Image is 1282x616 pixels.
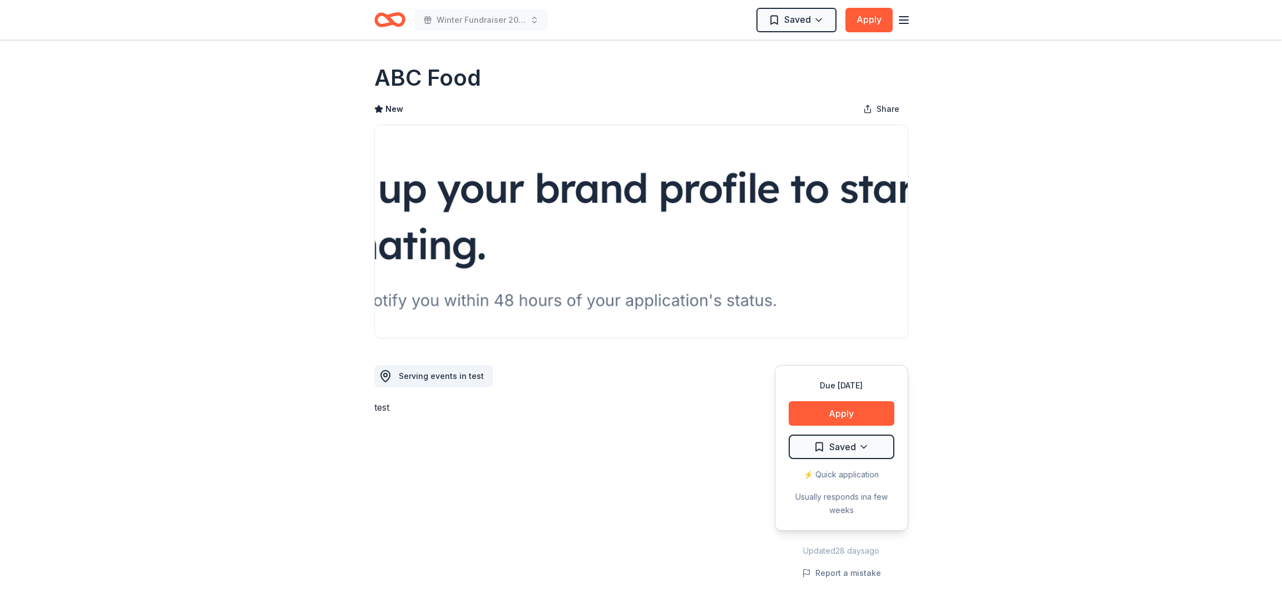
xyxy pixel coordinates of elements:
div: Usually responds in a few weeks [789,490,894,517]
div: test [374,401,721,414]
button: Saved [789,435,894,459]
span: Serving events in test [399,371,484,381]
button: Apply [789,401,894,426]
div: ⚡️ Quick application [789,468,894,481]
span: Saved [829,440,856,454]
div: Updated 28 days ago [775,544,908,558]
span: Saved [784,12,811,27]
span: New [385,102,403,116]
h1: ABC Food [374,62,481,93]
button: Share [854,98,908,120]
button: Saved [756,8,836,32]
span: Winter Fundraiser 2025 [437,13,526,27]
button: Apply [845,8,893,32]
img: Image for ABC Food [375,125,908,338]
div: Due [DATE] [789,379,894,392]
a: Home [374,7,405,33]
span: Share [877,102,899,116]
button: Winter Fundraiser 2025 [414,9,548,31]
button: Report a mistake [802,566,881,580]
